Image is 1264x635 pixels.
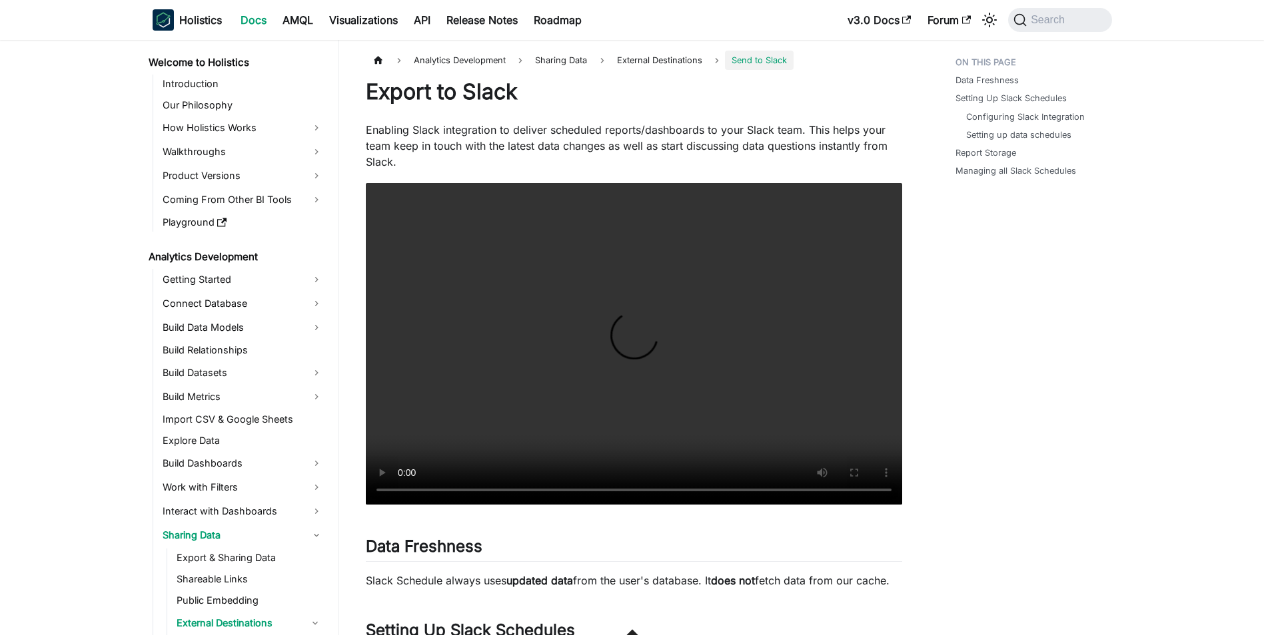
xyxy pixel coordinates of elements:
a: Shareable Links [173,570,327,588]
a: Build Relationships [159,341,327,359]
span: Send to Slack [725,51,794,70]
a: Configuring Slack Integration [966,110,1085,123]
a: Setting Up Slack Schedules [955,92,1067,105]
a: Home page [366,51,391,70]
a: API [406,9,438,31]
a: Sharing Data [159,525,327,546]
a: Connect Database [159,293,327,314]
strong: does not [711,574,755,587]
a: Setting up data schedules [966,128,1071,141]
a: Walkthroughs [159,141,327,162]
p: Slack Schedule always uses from the user's database. It fetch data from our cache. [366,572,902,588]
a: External Destinations [173,612,303,634]
span: Sharing Data [528,51,594,70]
a: Getting Started [159,269,327,290]
a: Public Embedding [173,591,327,610]
a: AMQL [275,9,321,31]
button: Search (Command+K) [1008,8,1111,32]
img: Holistics [153,9,174,31]
a: HolisticsHolisticsHolistics [153,9,222,31]
a: Work with Filters [159,477,327,498]
a: Build Data Models [159,317,327,338]
b: Holistics [179,12,222,28]
span: Search [1027,14,1073,26]
p: Enabling Slack integration to deliver scheduled reports/dashboards to your Slack team. This helps... [366,122,902,170]
video: Your browser does not support embedding video, but you can . [366,183,902,505]
a: Report Storage [955,146,1016,159]
nav: Docs sidebar [139,40,339,635]
a: Build Metrics [159,386,327,407]
a: Interact with Dashboards [159,501,327,522]
a: Docs [233,9,275,31]
a: Data Freshness [955,74,1019,87]
a: Roadmap [526,9,590,31]
a: Managing all Slack Schedules [955,164,1076,177]
a: v3.0 Docs [840,9,920,31]
button: Switch between dark and light mode (currently system mode) [979,9,1000,31]
h2: Data Freshness [366,536,902,562]
a: Introduction [159,75,327,93]
a: How Holistics Works [159,117,327,138]
nav: Breadcrumbs [366,51,902,70]
span: External Destinations [617,55,702,65]
a: Export & Sharing Data [173,548,327,567]
a: Coming From Other BI Tools [159,189,327,210]
a: Our Philosophy [159,96,327,114]
a: Release Notes [438,9,526,31]
a: Forum [920,9,979,31]
a: Analytics Development [145,248,327,266]
a: Build Datasets [159,362,327,383]
a: External Destinations [610,51,709,70]
button: Collapse sidebar category 'External Destinations' [303,612,327,634]
span: Analytics Development [407,51,512,70]
h1: Export to Slack [366,79,902,105]
a: Import CSV & Google Sheets [159,410,327,429]
a: Explore Data [159,431,327,450]
a: Welcome to Holistics [145,53,327,72]
a: Product Versions [159,165,327,186]
a: Build Dashboards [159,453,327,474]
strong: updated data [506,574,573,587]
a: Playground [159,213,327,232]
a: Visualizations [321,9,406,31]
